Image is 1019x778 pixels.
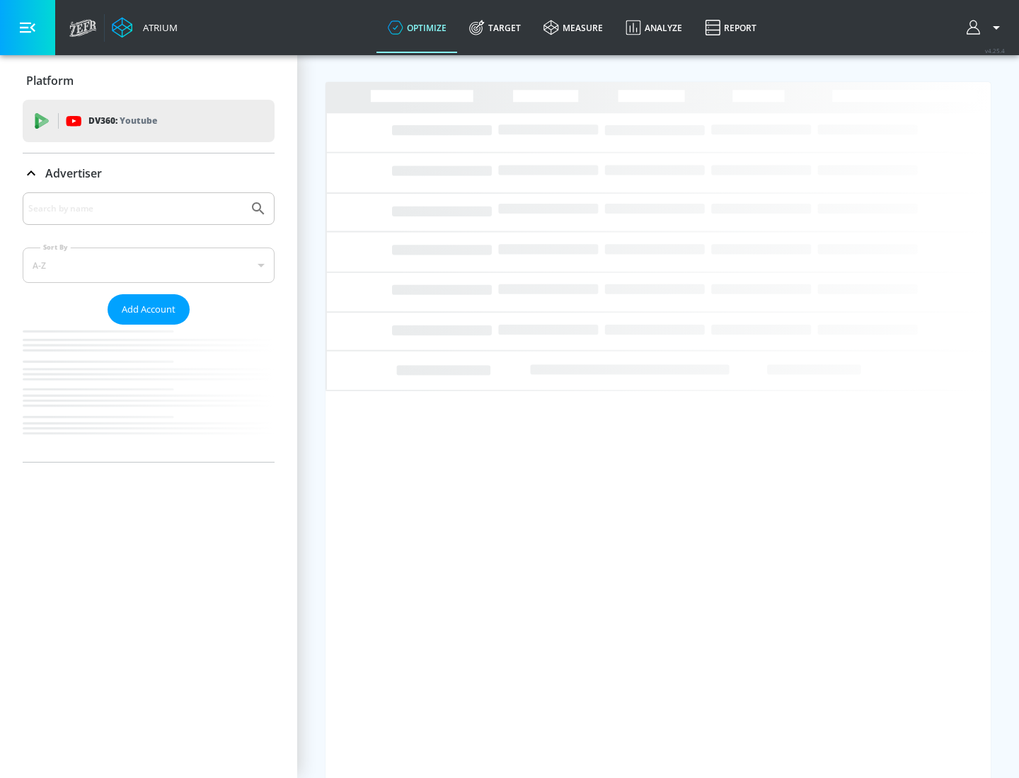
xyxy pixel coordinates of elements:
label: Sort By [40,243,71,252]
p: Platform [26,73,74,88]
button: Add Account [108,294,190,325]
nav: list of Advertiser [23,325,275,462]
div: A-Z [23,248,275,283]
p: DV360: [88,113,157,129]
div: DV360: Youtube [23,100,275,142]
a: Analyze [614,2,693,53]
span: v 4.25.4 [985,47,1005,54]
a: measure [532,2,614,53]
div: Platform [23,61,275,100]
input: Search by name [28,199,243,218]
a: Target [458,2,532,53]
a: Atrium [112,17,178,38]
a: optimize [376,2,458,53]
div: Atrium [137,21,178,34]
span: Add Account [122,301,175,318]
div: Advertiser [23,192,275,462]
p: Youtube [120,113,157,128]
div: Advertiser [23,153,275,193]
a: Report [693,2,768,53]
p: Advertiser [45,166,102,181]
